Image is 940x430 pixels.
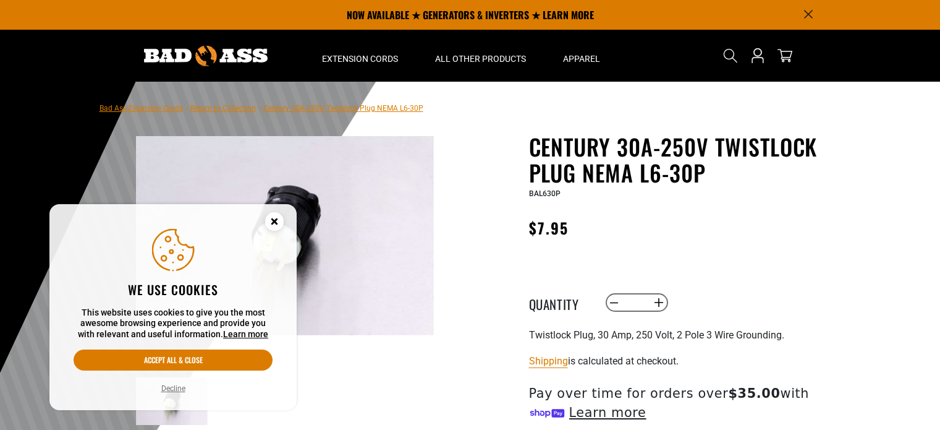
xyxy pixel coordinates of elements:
nav: breadcrumbs [100,100,423,115]
img: Bad Ass Extension Cords [144,46,268,66]
div: is calculated at checkout. [529,353,832,369]
a: Return to Collection [190,104,256,113]
span: $7.95 [529,217,569,239]
span: › [185,104,188,113]
button: Accept all & close [74,350,273,371]
span: Apparel [563,53,600,64]
h2: We use cookies [74,282,273,298]
span: Twistlock Plug, 30 Amp, 250 Volt, 2 Pole 3 Wire Grounding. [529,329,784,341]
summary: All Other Products [417,30,544,82]
button: Decline [158,382,189,395]
span: Extension Cords [322,53,398,64]
span: › [258,104,261,113]
summary: Extension Cords [303,30,417,82]
summary: Apparel [544,30,619,82]
span: All Other Products [435,53,526,64]
a: Bad Ass Extension Cords [100,104,183,113]
aside: Cookie Consent [49,204,297,411]
p: This website uses cookies to give you the most awesome browsing experience and provide you with r... [74,307,273,340]
label: Quantity [529,295,591,311]
a: Learn more [223,329,268,339]
h1: Century 30A-250V Twistlock Plug NEMA L6-30P [529,134,832,186]
span: BAL630P [529,189,561,198]
summary: Search [721,46,740,66]
a: Shipping [529,355,568,367]
span: Century 30A-250V Twistlock Plug NEMA L6-30P [263,104,423,113]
